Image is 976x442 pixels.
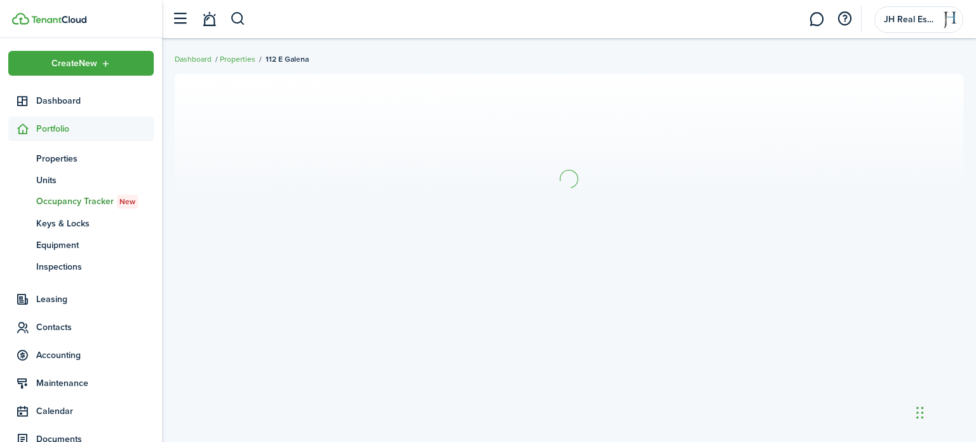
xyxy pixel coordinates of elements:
div: Drag [916,394,924,432]
a: Dashboard [8,88,154,113]
button: Search [230,8,246,30]
button: Open menu [8,51,154,76]
img: JH Real Estate Partners, LLC [940,10,960,30]
span: Calendar [36,404,154,418]
span: Leasing [36,293,154,306]
button: Open resource center [834,8,855,30]
span: Contacts [36,321,154,334]
a: Inspections [8,256,154,277]
button: Open sidebar [168,7,192,31]
span: Equipment [36,238,154,252]
span: JH Real Estate Partners, LLC [884,15,935,24]
img: TenantCloud [31,16,86,24]
a: Equipment [8,234,154,256]
span: Units [36,174,154,187]
span: Accounting [36,349,154,362]
img: TenantCloud [12,13,29,25]
span: Maintenance [36,376,154,390]
span: Dashboard [36,94,154,107]
span: Keys & Locks [36,217,154,230]
span: Properties [36,152,154,165]
span: New [119,196,135,207]
iframe: Chat Widget [912,381,976,442]
span: Inspections [36,260,154,273]
a: Units [8,169,154,191]
span: Portfolio [36,122,154,135]
a: Dashboard [175,53,212,65]
span: 112 E Galena [266,53,309,65]
img: Loading [558,168,580,190]
a: Messaging [804,3,829,36]
span: Occupancy Tracker [36,195,154,209]
a: Occupancy TrackerNew [8,191,154,212]
a: Properties [8,148,154,169]
a: Keys & Locks [8,212,154,234]
span: Create New [51,59,97,68]
a: Notifications [197,3,221,36]
a: Properties [220,53,255,65]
